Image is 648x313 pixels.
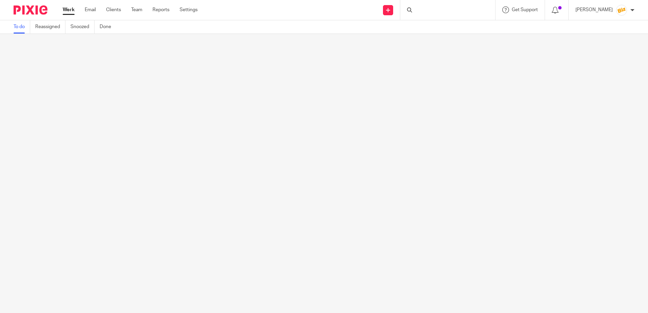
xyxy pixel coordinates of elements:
[575,6,613,13] p: [PERSON_NAME]
[70,20,95,34] a: Snoozed
[14,5,47,15] img: Pixie
[180,6,198,13] a: Settings
[616,5,627,16] img: siteIcon.png
[131,6,142,13] a: Team
[14,20,30,34] a: To do
[63,6,75,13] a: Work
[85,6,96,13] a: Email
[100,20,116,34] a: Done
[106,6,121,13] a: Clients
[35,20,65,34] a: Reassigned
[153,6,169,13] a: Reports
[512,7,538,12] span: Get Support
